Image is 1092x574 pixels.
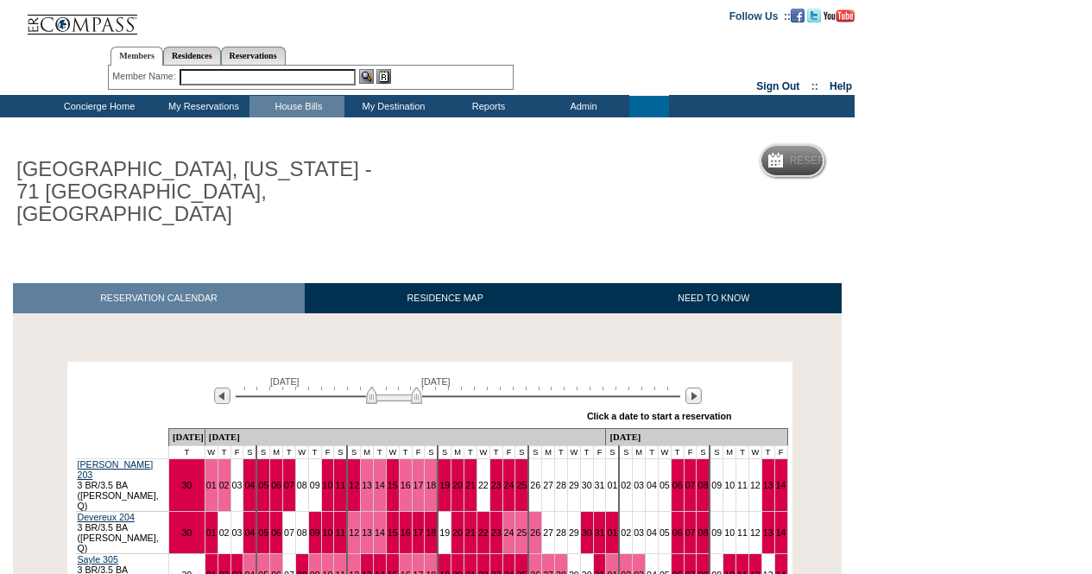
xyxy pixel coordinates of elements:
[528,445,541,458] td: S
[76,458,169,511] td: 3 BR/3.5 BA ([PERSON_NAME], Q)
[504,527,514,538] a: 24
[542,445,555,458] td: M
[763,527,773,538] a: 13
[163,47,221,65] a: Residences
[271,480,281,490] a: 06
[334,445,347,458] td: S
[359,69,374,84] img: View
[349,527,359,538] a: 12
[270,376,300,387] span: [DATE]
[697,527,708,538] a: 08
[335,527,345,538] a: 11
[295,511,308,553] td: 08
[386,445,399,458] td: W
[388,480,398,490] a: 15
[515,445,528,458] td: S
[323,480,333,490] a: 10
[452,480,463,490] a: 20
[633,445,646,458] td: M
[685,480,696,490] a: 07
[748,511,761,553] td: 12
[439,480,450,490] a: 19
[593,445,606,458] td: F
[256,445,269,458] td: S
[308,445,321,458] td: T
[723,445,736,458] td: M
[761,445,774,458] td: T
[633,458,646,511] td: 03
[344,96,439,117] td: My Destination
[672,480,683,490] a: 06
[585,283,842,313] a: NEED TO KNOW
[619,445,632,458] td: S
[349,480,359,490] a: 12
[791,9,805,20] a: Become our fan on Facebook
[776,480,786,490] a: 14
[412,445,425,458] td: F
[219,480,230,490] a: 02
[477,458,489,511] td: 22
[607,527,617,538] a: 01
[206,480,217,490] a: 01
[763,480,773,490] a: 13
[567,445,580,458] td: W
[401,527,411,538] a: 16
[502,445,515,458] td: F
[347,445,360,458] td: S
[13,155,400,230] h1: [GEOGRAPHIC_DATA], [US_STATE] - 71 [GEOGRAPHIC_DATA], [GEOGRAPHIC_DATA]
[76,511,169,553] td: 3 BR/3.5 BA ([PERSON_NAME], Q)
[321,445,334,458] td: F
[374,445,387,458] td: T
[465,527,476,538] a: 21
[697,445,710,458] td: S
[13,283,305,313] a: RESERVATION CALENDAR
[426,480,436,490] a: 18
[439,96,534,117] td: Reports
[78,512,135,522] a: Devereux 204
[399,445,412,458] td: T
[748,458,761,511] td: 12
[421,376,451,387] span: [DATE]
[168,428,205,445] td: [DATE]
[619,458,632,511] td: 02
[230,511,243,553] td: 03
[110,47,163,66] a: Members
[362,527,372,538] a: 13
[361,445,374,458] td: M
[685,388,702,404] img: Next
[774,445,787,458] td: F
[595,527,605,538] a: 31
[516,527,527,538] a: 25
[756,80,799,92] a: Sign Out
[284,480,294,490] a: 07
[736,511,749,553] td: 11
[824,9,855,22] img: Subscribe to our YouTube Channel
[244,480,255,490] a: 04
[438,445,451,458] td: S
[830,80,852,92] a: Help
[78,459,154,480] a: [PERSON_NAME] 203
[646,511,659,553] td: 04
[790,155,922,167] h5: Reservation Calendar
[477,445,489,458] td: W
[530,527,540,538] a: 26
[205,445,218,458] td: W
[685,527,696,538] a: 07
[658,445,671,458] td: W
[658,458,671,511] td: 05
[606,458,619,511] td: 01
[249,96,344,117] td: House Bills
[580,458,593,511] td: 30
[41,96,155,117] td: Concierge Home
[491,527,502,538] a: 23
[401,480,411,490] a: 16
[465,480,476,490] a: 21
[593,458,606,511] td: 31
[308,458,321,511] td: 09
[606,445,619,458] td: S
[206,527,217,538] a: 01
[388,527,398,538] a: 15
[323,527,333,538] a: 10
[646,458,659,511] td: 04
[807,9,821,22] img: Follow us on Twitter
